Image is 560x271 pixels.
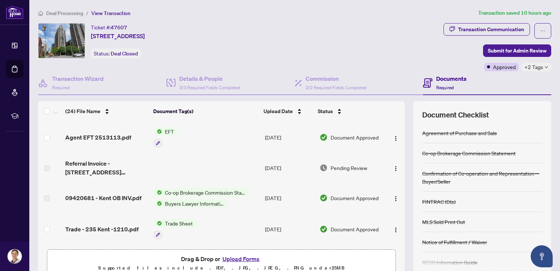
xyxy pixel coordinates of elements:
span: [STREET_ADDRESS] [91,32,145,40]
span: Trade Sheet [162,219,196,227]
span: Document Approved [331,225,379,233]
span: ellipsis [540,28,545,33]
span: Document Approved [331,194,379,202]
span: home [38,11,43,16]
li: / [86,9,88,17]
span: Document Checklist [422,110,489,120]
img: Logo [393,196,399,202]
article: Transaction saved 10 hours ago [478,9,551,17]
span: +2 Tags [524,63,543,71]
span: Submit for Admin Review [488,45,546,57]
h4: Details & People [179,74,240,83]
div: Transaction Communication [458,24,524,35]
img: Status Icon [154,127,162,135]
span: Buyers Lawyer Information [162,199,227,207]
span: (24) File Name [65,107,100,115]
span: Deal Closed [111,50,138,57]
div: FINTRAC ID(s) [422,198,456,206]
div: RECO Information Guide [422,258,478,266]
span: Upload Date [264,107,293,115]
td: [DATE] [262,183,317,213]
img: Document Status [320,225,328,233]
button: Logo [390,223,402,235]
img: IMG-X12186186_1.jpg [38,24,85,58]
span: down [545,65,548,69]
img: Status Icon [154,188,162,196]
button: Status IconTrade Sheet [154,219,196,239]
th: Status [315,101,383,122]
span: Agent EFT 2513113.pdf [65,133,131,142]
span: Referral Invoice -[STREET_ADDRESS][GEOGRAPHIC_DATA][STREET_ADDRESS]pdf [65,159,148,177]
span: Deal Processing [46,10,83,17]
h4: Commission [306,74,366,83]
img: Status Icon [154,219,162,227]
span: Co-op Brokerage Commission Statement [162,188,249,196]
th: Document Tag(s) [150,101,261,122]
img: Profile Icon [8,249,22,263]
td: [DATE] [262,122,317,153]
span: Pending Review [331,164,367,172]
span: Approved [493,63,516,71]
span: 09420681 - Kent OB INV.pdf [65,194,141,202]
div: Status: [91,48,141,58]
span: 2/2 Required Fields Completed [306,85,366,90]
img: Status Icon [154,199,162,207]
span: View Transaction [91,10,130,17]
button: Logo [390,192,402,204]
h4: Transaction Wizard [52,74,104,83]
span: EFT [162,127,177,135]
th: Upload Date [261,101,315,122]
h4: Documents [436,74,467,83]
button: Open asap [531,245,553,267]
button: Submit for Admin Review [483,44,551,57]
button: Status IconCo-op Brokerage Commission StatementStatus IconBuyers Lawyer Information [154,188,249,207]
span: 47607 [111,24,127,31]
span: Drag & Drop or [181,254,262,264]
img: Logo [393,227,399,233]
div: MLS Sold Print Out [422,218,465,226]
div: Notice of Fulfillment / Waiver [422,238,487,246]
img: Logo [393,135,399,141]
span: Document Approved [331,133,379,141]
button: Status IconEFT [154,127,177,147]
span: Status [318,107,333,115]
div: Confirmation of Co-operation and Representation—Buyer/Seller [422,169,542,185]
button: Logo [390,131,402,143]
img: Document Status [320,133,328,141]
div: Ticket #: [91,23,127,32]
span: Required [52,85,70,90]
span: Trade - 235 Kent -1210.pdf [65,225,139,234]
button: Upload Forms [220,254,262,264]
img: logo [6,6,23,19]
td: [DATE] [262,213,317,245]
img: Document Status [320,194,328,202]
img: Logo [393,166,399,171]
div: Agreement of Purchase and Sale [422,129,497,137]
td: [DATE] [262,153,317,183]
span: 3/3 Required Fields Completed [179,85,240,90]
th: (24) File Name [62,101,150,122]
button: Logo [390,162,402,174]
div: Co-op Brokerage Commission Statement [422,149,516,157]
button: Transaction Communication [443,23,530,36]
img: Document Status [320,164,328,172]
span: Required [436,85,454,90]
